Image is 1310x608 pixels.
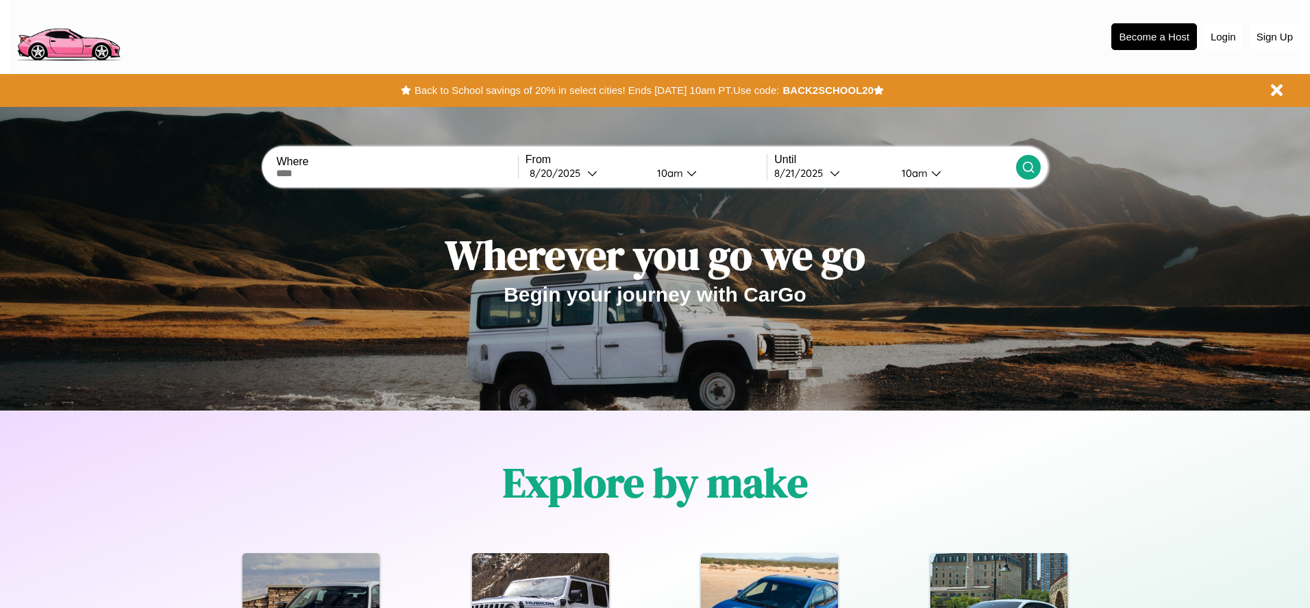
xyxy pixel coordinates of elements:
button: Sign Up [1250,24,1300,49]
label: Where [276,156,517,168]
div: 10am [895,167,931,180]
button: Back to School savings of 20% in select cities! Ends [DATE] 10am PT.Use code: [411,81,782,100]
div: 8 / 21 / 2025 [774,167,830,180]
h1: Explore by make [503,454,808,511]
label: Until [774,154,1015,166]
img: logo [10,7,126,64]
button: Become a Host [1111,23,1197,50]
label: From [526,154,767,166]
div: 8 / 20 / 2025 [530,167,587,180]
b: BACK2SCHOOL20 [782,84,874,96]
button: 10am [891,166,1015,180]
button: 8/20/2025 [526,166,646,180]
button: Login [1204,24,1243,49]
div: 10am [650,167,687,180]
button: 10am [646,166,767,180]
